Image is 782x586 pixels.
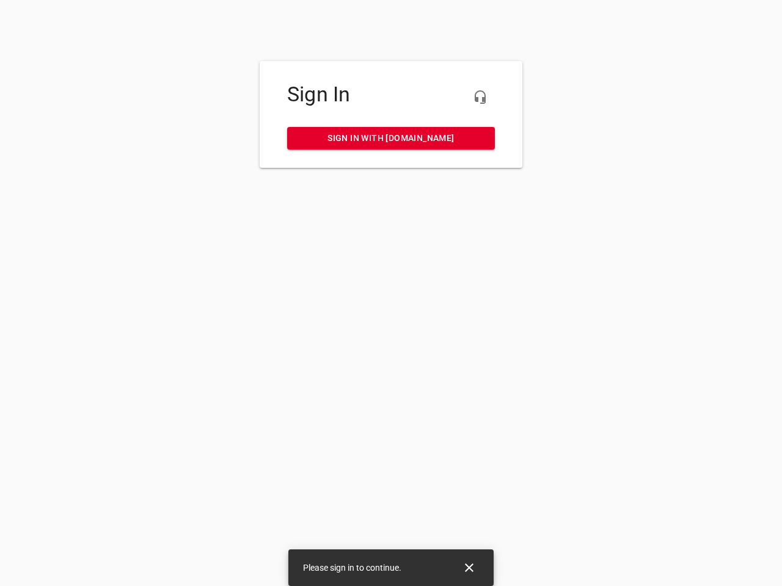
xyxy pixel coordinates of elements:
[287,82,495,107] h4: Sign In
[466,82,495,112] button: Live Chat
[297,131,485,146] span: Sign in with [DOMAIN_NAME]
[287,127,495,150] a: Sign in with [DOMAIN_NAME]
[455,553,484,582] button: Close
[303,563,401,573] span: Please sign in to continue.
